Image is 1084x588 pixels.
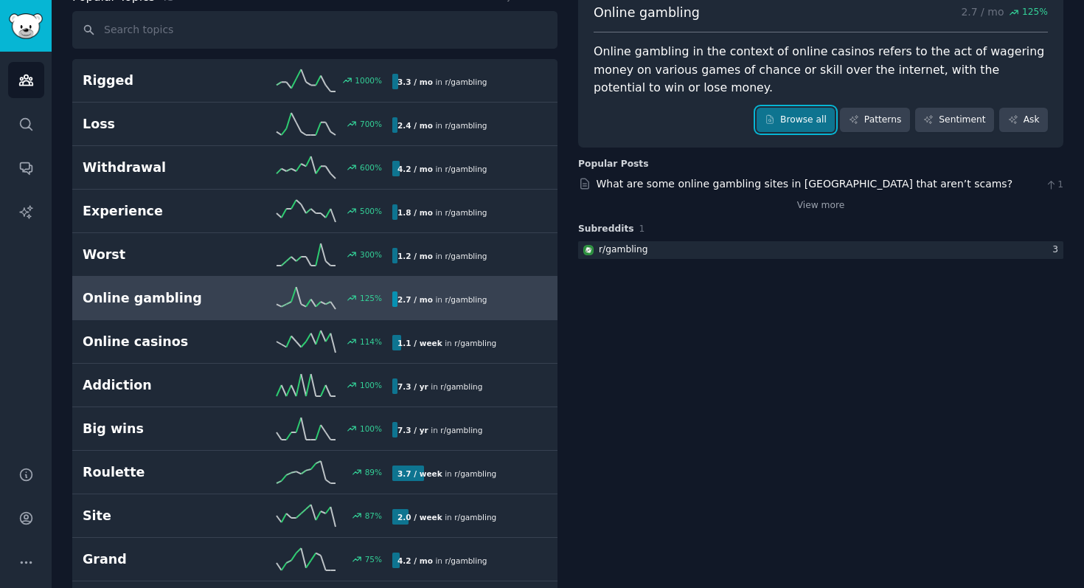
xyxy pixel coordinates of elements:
a: Addiction100%7.3 / yrin r/gambling [72,364,557,407]
span: 1 [1045,179,1063,192]
h2: Big wins [83,420,237,438]
div: 87 % [365,511,382,521]
h2: Loss [83,115,237,134]
div: in [392,248,493,263]
img: GummySearch logo [9,13,43,39]
b: 3.7 / week [397,469,442,478]
span: r/ gambling [445,77,487,86]
a: Rigged1000%3.3 / moin r/gambling [72,59,557,103]
div: r/ gambling [599,243,648,257]
a: Site87%2.0 / weekin r/gambling [72,494,557,538]
a: Online casinos114%1.1 / weekin r/gambling [72,320,557,364]
a: Loss700%2.4 / moin r/gambling [72,103,557,146]
h2: Site [83,507,237,525]
a: Roulette89%3.7 / weekin r/gambling [72,451,557,494]
a: Withdrawal600%4.2 / moin r/gambling [72,146,557,190]
div: in [392,117,493,133]
div: Online gambling in the context of online casinos refers to the act of wagering money on various g... [594,43,1048,97]
span: r/ gambling [445,121,487,130]
div: in [392,378,487,394]
b: 4.2 / mo [397,556,433,565]
div: in [392,204,493,220]
div: in [392,553,493,568]
span: r/ gambling [454,469,496,478]
div: 89 % [365,467,382,477]
a: Experience500%1.8 / moin r/gambling [72,190,557,233]
span: r/ gambling [445,252,487,260]
h2: Worst [83,246,237,264]
a: Ask [999,108,1048,133]
b: 3.3 / mo [397,77,433,86]
h2: Withdrawal [83,159,237,177]
div: in [392,335,501,350]
h2: Online casinos [83,333,237,351]
div: in [392,74,493,89]
span: 125 % [1022,6,1048,19]
b: 2.4 / mo [397,121,433,130]
div: 125 % [360,293,382,303]
a: Big wins100%7.3 / yrin r/gambling [72,407,557,451]
a: Grand75%4.2 / moin r/gambling [72,538,557,581]
span: 1 [639,224,645,234]
h2: Addiction [83,376,237,395]
b: 2.0 / week [397,513,442,522]
span: r/ gambling [445,295,487,304]
b: 2.7 / mo [397,295,433,304]
span: r/ gambling [445,208,487,217]
h2: Online gambling [83,289,237,308]
div: 500 % [360,206,382,216]
a: Browse all [757,108,835,133]
span: r/ gambling [440,426,482,435]
b: 1.2 / mo [397,252,433,260]
p: 2.7 / mo [961,4,1048,22]
span: Subreddits [578,223,634,236]
div: 100 % [360,380,382,390]
h2: Roulette [83,463,237,482]
div: 700 % [360,119,382,129]
a: What are some online gambling sites in [GEOGRAPHIC_DATA] that aren’t scams? [597,178,1013,190]
span: r/ gambling [445,165,487,173]
div: 300 % [360,249,382,260]
a: Patterns [840,108,909,133]
div: 600 % [360,162,382,173]
div: in [392,422,487,437]
h2: Rigged [83,72,237,90]
div: in [392,509,501,525]
span: Online gambling [594,4,700,22]
div: 1000 % [355,75,382,86]
h2: Experience [83,202,237,221]
div: 114 % [360,336,382,347]
div: in [392,466,501,481]
div: 3 [1052,243,1063,257]
b: 7.3 / yr [397,382,428,391]
a: Worst300%1.2 / moin r/gambling [72,233,557,277]
div: 100 % [360,423,382,434]
span: r/ gambling [454,339,496,347]
b: 7.3 / yr [397,426,428,435]
span: r/ gambling [454,513,496,522]
b: 1.8 / mo [397,208,433,217]
b: 4.2 / mo [397,165,433,173]
input: Search topics [72,11,557,49]
span: r/ gambling [445,556,487,565]
img: gambling [583,245,594,255]
a: gamblingr/gambling3 [578,241,1063,260]
a: Online gambling125%2.7 / moin r/gambling [72,277,557,320]
div: 75 % [365,554,382,564]
div: in [392,291,493,307]
h2: Grand [83,550,237,569]
a: View more [797,199,845,212]
a: Sentiment [915,108,994,133]
span: r/ gambling [440,382,482,391]
div: Popular Posts [578,158,649,171]
div: in [392,161,493,176]
b: 1.1 / week [397,339,442,347]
